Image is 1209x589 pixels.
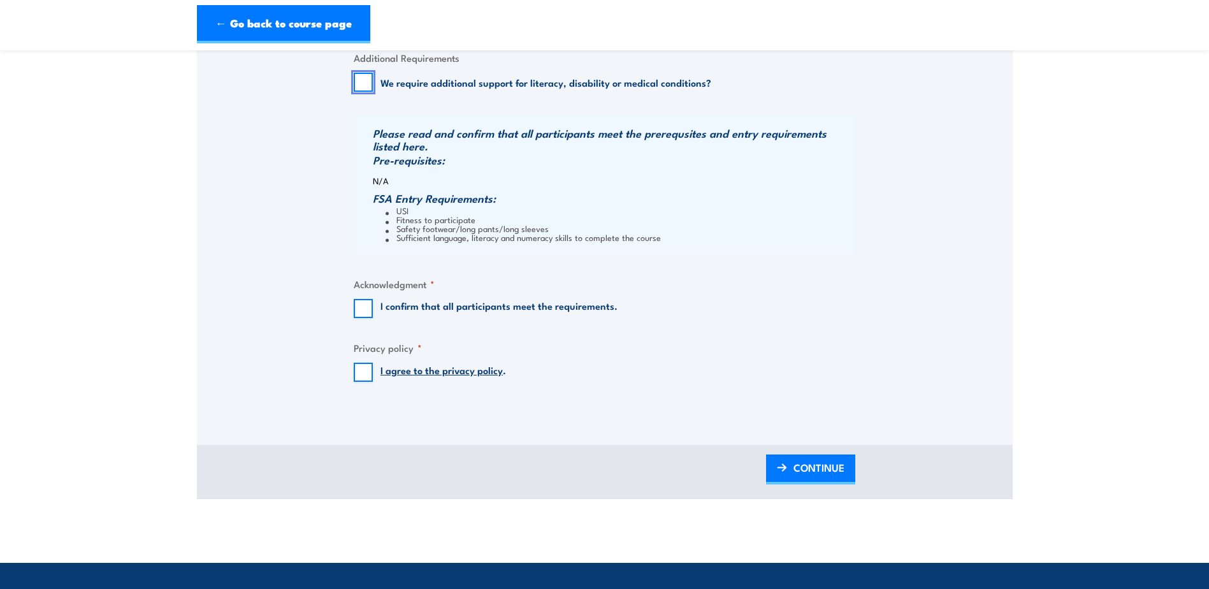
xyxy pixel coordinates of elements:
[373,154,852,166] h3: Pre-requisites:
[793,451,844,484] span: CONTINUE
[380,363,503,377] a: I agree to the privacy policy
[386,224,852,233] li: Safety footwear/long pants/long sleeves
[766,454,855,484] a: CONTINUE
[386,215,852,224] li: Fitness to participate
[354,340,422,355] legend: Privacy policy
[373,127,852,152] h3: Please read and confirm that all participants meet the prerequsites and entry requirements listed...
[386,206,852,215] li: USI
[380,76,711,89] label: We require additional support for literacy, disability or medical conditions?
[354,277,435,291] legend: Acknowledgment
[373,176,852,185] p: N/A
[380,363,506,382] label: .
[373,192,852,205] h3: FSA Entry Requirements:
[386,233,852,242] li: Sufficient language, literacy and numeracy skills to complete the course
[354,50,460,65] legend: Additional Requirements
[197,5,370,43] a: ← Go back to course page
[380,299,618,318] label: I confirm that all participants meet the requirements.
